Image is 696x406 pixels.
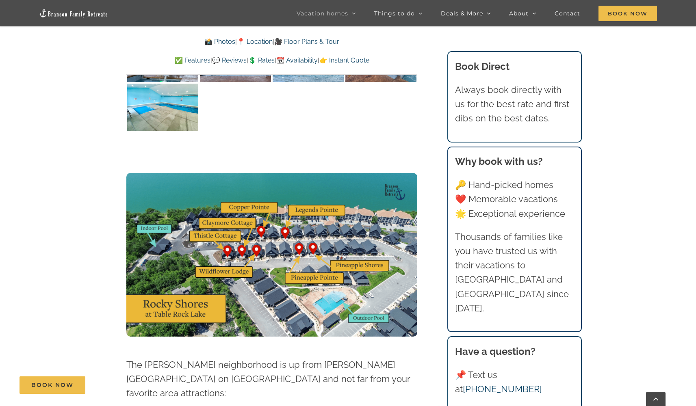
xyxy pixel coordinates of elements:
p: Thousands of families like you have trusted us with their vacations to [GEOGRAPHIC_DATA] and [GEO... [455,230,574,315]
span: Things to do [374,11,415,16]
p: 🔑 Hand-picked homes ❤️ Memorable vacations 🌟 Exceptional experience [455,178,574,221]
img: Rocky-Shores-indoor-pool-scaled [127,84,198,131]
span: Deals & More [441,11,483,16]
a: 📍 Location [237,38,273,45]
strong: Have a question? [455,346,536,357]
p: The [PERSON_NAME] neighborhood is up from [PERSON_NAME][GEOGRAPHIC_DATA] on [GEOGRAPHIC_DATA] and... [126,358,417,401]
span: Book Now [598,6,657,21]
a: 📸 Photos [204,38,235,45]
p: | | [126,37,417,47]
a: 📆 Availability [276,56,318,64]
img: Branson Family Retreats Logo [39,9,108,18]
span: About [509,11,529,16]
a: Book Now [20,376,85,394]
h3: Why book with us? [455,154,574,169]
p: | | | | [126,55,417,66]
span: Contact [555,11,580,16]
a: 🎥 Floor Plans & Tour [274,38,339,45]
a: 👉 Instant Quote [319,56,369,64]
a: 💲 Rates [248,56,275,64]
a: ✅ Features [175,56,210,64]
b: Book Direct [455,60,510,72]
span: Vacation homes [297,11,348,16]
img: Rocky Shores Table Rock Lake Branson Family Retreats vacation homes (2) [126,173,417,337]
p: 📌 Text us at [455,368,574,396]
span: Book Now [31,382,74,389]
p: Always book directly with us for the best rate and first dibs on the best dates. [455,83,574,126]
a: 💬 Reviews [212,56,247,64]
